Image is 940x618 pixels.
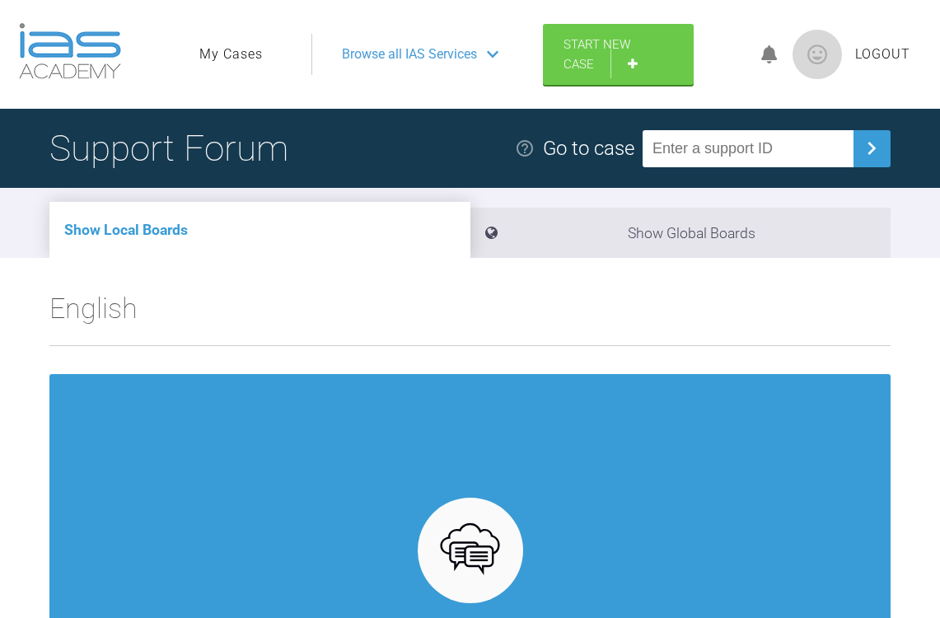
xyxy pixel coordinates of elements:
[855,44,910,65] a: Logout
[342,44,477,65] span: Browse all IAS Services
[543,24,694,85] a: Start New Case
[19,23,121,79] img: logo-light.3e3ef733.png
[643,130,853,167] input: Enter a support ID
[543,133,634,164] div: Go to case
[49,286,891,345] h2: English
[515,138,535,158] img: help.e70b9f3d.svg
[49,119,288,177] h1: Support Forum
[858,135,885,162] img: chevronRight.28bd32b0.svg
[199,44,263,65] a: My Cases
[470,208,891,258] li: Show Global Boards
[564,37,630,72] span: Start New Case
[438,519,502,583] img: opensource.6e495855.svg
[793,30,842,79] img: profile.png
[49,202,470,258] li: Show Local Boards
